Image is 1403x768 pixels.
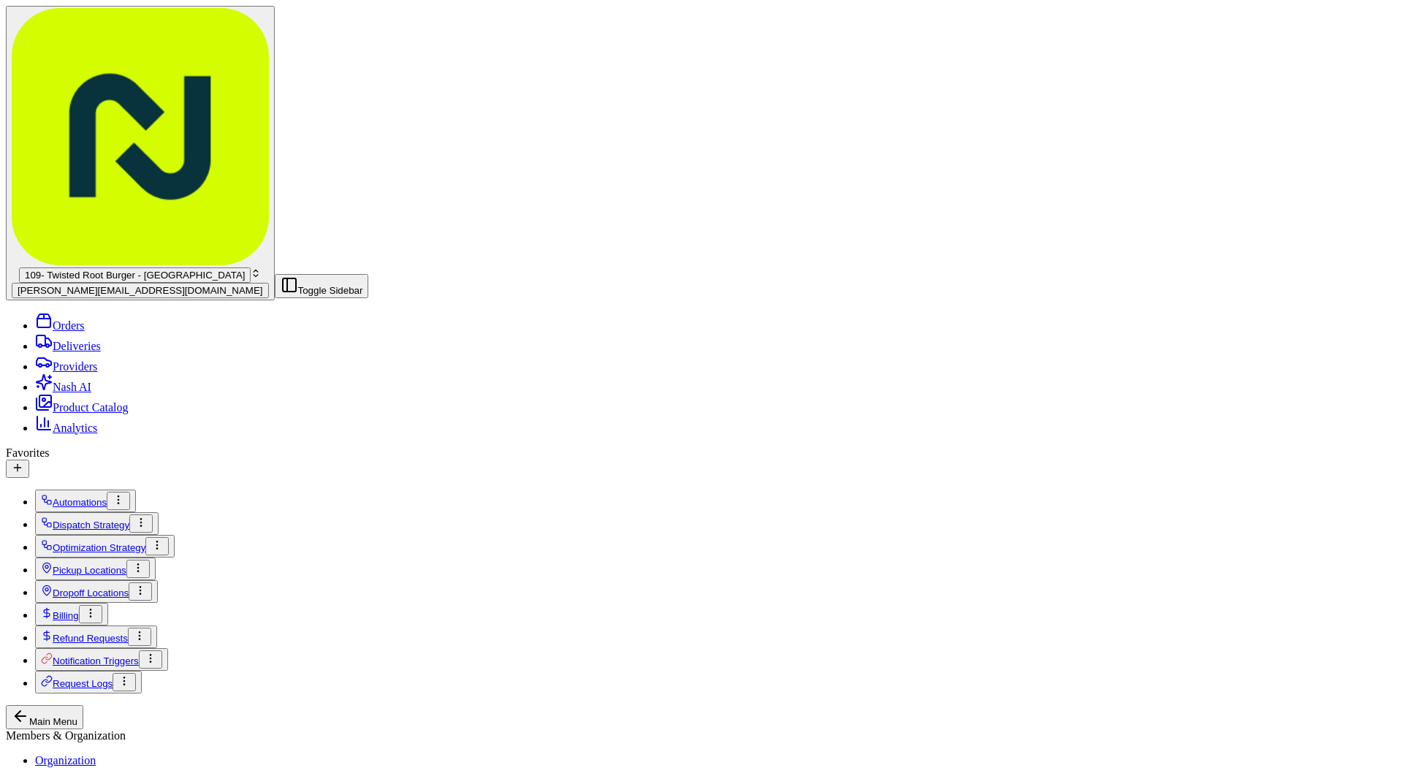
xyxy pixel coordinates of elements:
button: See all [227,186,266,204]
a: Dispatch Strategy [41,520,129,531]
a: Automations [41,497,107,508]
span: Dropoff Locations [53,588,129,598]
span: Deliveries [53,340,101,352]
span: Refund Requests [53,633,128,644]
span: Automations [53,497,107,508]
span: Knowledge Base [29,326,112,341]
p: Welcome 👋 [15,58,266,81]
a: Refund Requests [41,633,128,644]
a: Providers [35,360,97,373]
span: Toggle Sidebar [298,285,363,296]
span: Pickup Locations [53,565,126,576]
span: Pylon [145,362,177,373]
div: 📗 [15,327,26,339]
img: nakirzaman [15,212,38,235]
div: Start new chat [66,139,240,153]
button: Dispatch Strategy [35,512,159,535]
span: Product Catalog [53,401,129,414]
span: 109- Twisted Root Burger - [GEOGRAPHIC_DATA] [25,270,245,281]
div: Favorites [6,446,1397,460]
img: ezil cloma [15,251,38,275]
a: Analytics [35,422,97,434]
span: Main Menu [29,716,77,727]
span: • [92,265,97,277]
span: [PERSON_NAME][EMAIL_ADDRESS][DOMAIN_NAME] [18,285,263,296]
span: [DATE] [108,226,138,237]
button: Start new chat [248,143,266,161]
a: Product Catalog [35,401,129,414]
button: Main Menu [6,705,83,729]
a: Dropoff Locations [41,588,129,598]
a: Nash AI [35,381,91,393]
span: Optimization Strategy [53,542,145,553]
button: Toggle Sidebar [275,274,369,298]
a: Deliveries [35,340,101,352]
span: Dispatch Strategy [53,520,129,531]
button: Optimization Strategy [35,535,175,558]
span: ezil cloma [45,265,89,277]
button: Notification Triggers [35,648,168,671]
a: Billing [41,610,79,621]
span: Orders [53,319,85,332]
img: 1727276513143-84d647e1-66c0-4f92-a045-3c9f9f5dfd92 [31,139,57,165]
span: • [99,226,104,237]
a: Request Logs [41,678,113,689]
div: We're available if you need us! [66,153,201,165]
div: Past conversations [15,189,98,201]
div: Members & Organization [6,729,1397,742]
a: Orders [35,319,85,332]
button: Automations [35,490,136,512]
span: Providers [53,360,97,373]
a: Organization [35,754,96,767]
button: [PERSON_NAME][EMAIL_ADDRESS][DOMAIN_NAME] [12,283,269,298]
button: Pickup Locations [35,558,156,580]
a: Notification Triggers [41,655,139,666]
a: Powered byPylon [103,361,177,373]
div: 💻 [123,327,135,339]
button: Refund Requests [35,626,157,648]
span: Nash AI [53,381,91,393]
input: Clear [38,94,241,109]
span: Notification Triggers [53,655,139,666]
span: nakirzaman [45,226,96,237]
span: Analytics [53,422,97,434]
button: Dropoff Locations [35,580,158,603]
button: 109- Twisted Root Burger - [GEOGRAPHIC_DATA][PERSON_NAME][EMAIL_ADDRESS][DOMAIN_NAME] [6,6,275,300]
button: Request Logs [35,671,142,693]
img: 1736555255976-a54dd68f-1ca7-489b-9aae-adbdc363a1c4 [15,139,41,165]
a: 📗Knowledge Base [9,320,118,346]
button: Billing [35,603,108,626]
a: 💻API Documentation [118,320,240,346]
a: Optimization Strategy [41,542,145,553]
span: API Documentation [138,326,235,341]
span: Billing [53,610,79,621]
span: [DATE] [101,265,131,277]
span: Request Logs [53,678,113,689]
img: Nash [15,14,44,43]
a: Pickup Locations [41,565,126,576]
button: 109- Twisted Root Burger - [GEOGRAPHIC_DATA] [19,267,251,283]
